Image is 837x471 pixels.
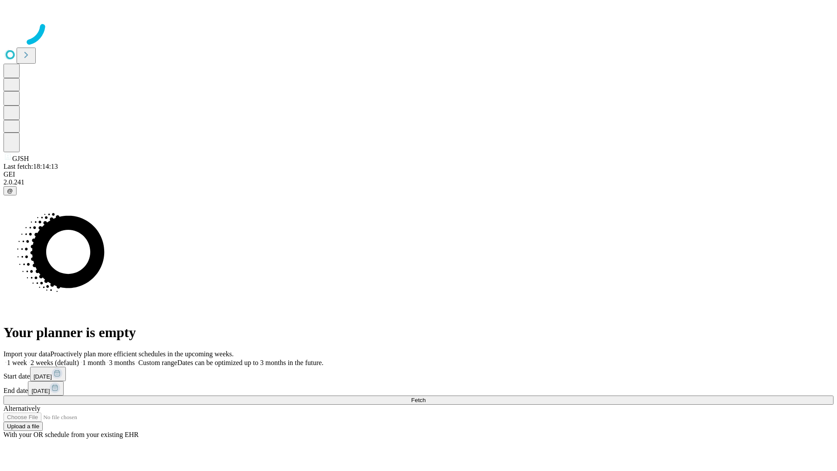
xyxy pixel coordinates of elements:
[7,359,27,366] span: 1 week
[31,388,50,394] span: [DATE]
[30,367,66,381] button: [DATE]
[3,367,834,381] div: Start date
[3,163,58,170] span: Last fetch: 18:14:13
[138,359,177,366] span: Custom range
[12,155,29,162] span: GJSH
[31,359,79,366] span: 2 weeks (default)
[34,373,52,380] span: [DATE]
[3,431,139,438] span: With your OR schedule from your existing EHR
[3,324,834,341] h1: Your planner is empty
[177,359,323,366] span: Dates can be optimized up to 3 months in the future.
[3,350,51,358] span: Import your data
[109,359,135,366] span: 3 months
[411,397,425,403] span: Fetch
[7,188,13,194] span: @
[3,422,43,431] button: Upload a file
[3,178,834,186] div: 2.0.241
[82,359,105,366] span: 1 month
[3,396,834,405] button: Fetch
[3,381,834,396] div: End date
[51,350,234,358] span: Proactively plan more efficient schedules in the upcoming weeks.
[3,186,17,195] button: @
[3,171,834,178] div: GEI
[28,381,64,396] button: [DATE]
[3,405,40,412] span: Alternatively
